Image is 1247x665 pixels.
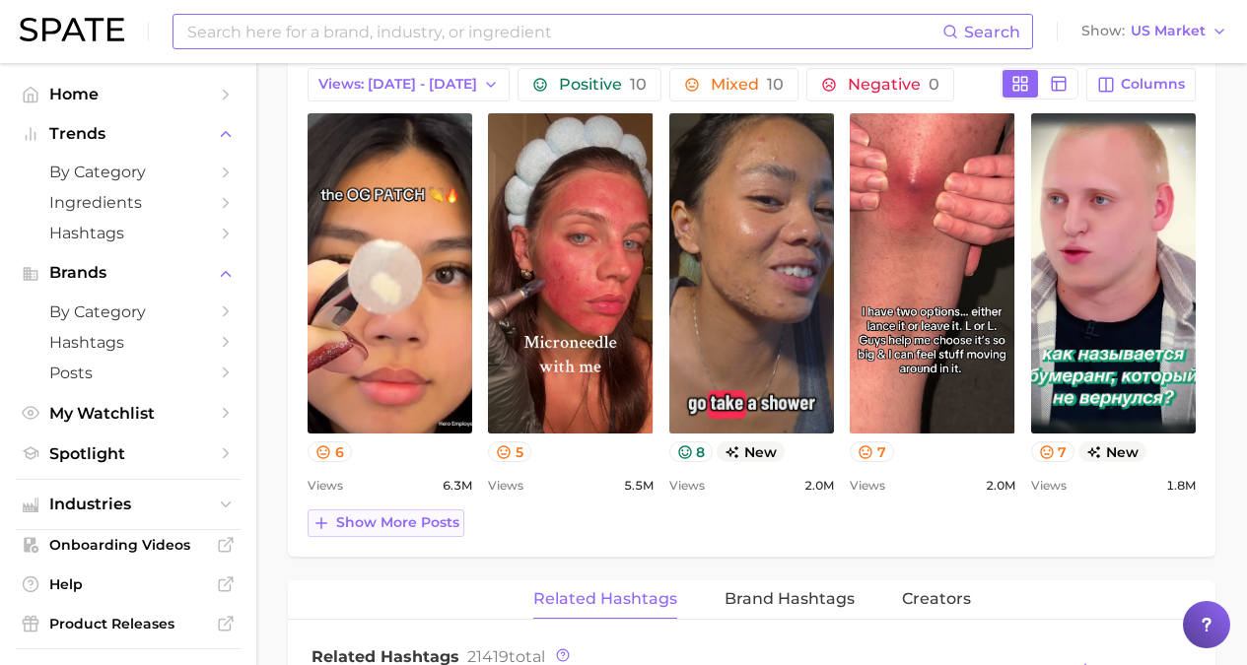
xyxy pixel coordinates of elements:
a: Spotlight [16,438,241,469]
span: Hashtags [49,333,207,352]
button: Trends [16,119,241,149]
span: by Category [49,163,207,181]
button: Columns [1086,68,1196,101]
span: 0 [929,75,939,94]
span: 5.5m [624,474,654,498]
span: Views [850,474,885,498]
span: Views [308,474,343,498]
span: Related Hashtags [533,590,677,608]
a: Ingredients [16,187,241,218]
span: Onboarding Videos [49,536,207,554]
span: 2.0m [986,474,1015,498]
span: 10 [767,75,784,94]
span: Ingredients [49,193,207,212]
span: Posts [49,364,207,382]
span: new [1078,441,1146,462]
span: Views [488,474,523,498]
button: Show more posts [308,509,464,537]
span: Trends [49,125,207,143]
a: Home [16,79,241,109]
span: Help [49,575,207,593]
span: My Watchlist [49,404,207,423]
span: by Category [49,302,207,321]
img: SPATE [20,18,124,41]
span: 10 [630,75,647,94]
span: Views: [DATE] - [DATE] [318,76,477,93]
a: by Category [16,157,241,187]
span: new [717,441,785,462]
span: Negative [848,77,939,93]
a: My Watchlist [16,398,241,429]
button: Views: [DATE] - [DATE] [308,68,510,101]
button: Brands [16,258,241,288]
span: Views [1031,474,1067,498]
span: Brands [49,264,207,282]
span: US Market [1131,26,1206,36]
span: 6.3m [443,474,472,498]
a: Product Releases [16,609,241,638]
span: Columns [1121,76,1185,93]
button: 7 [850,441,894,462]
span: 2.0m [804,474,834,498]
button: 8 [669,441,714,462]
button: ShowUS Market [1076,19,1232,44]
span: Views [669,474,705,498]
span: Hashtags [49,224,207,242]
span: Product Releases [49,615,207,632]
button: 5 [488,441,531,462]
a: Posts [16,358,241,388]
a: Help [16,569,241,599]
span: Mixed [711,77,784,93]
a: Onboarding Videos [16,530,241,560]
input: Search here for a brand, industry, or ingredient [185,15,942,48]
span: Home [49,85,207,103]
span: Show more posts [336,514,459,531]
span: Show [1081,26,1125,36]
button: Industries [16,490,241,519]
span: Search [964,23,1020,41]
span: Spotlight [49,444,207,463]
button: 7 [1031,441,1075,462]
span: Creators [902,590,971,608]
span: 1.8m [1166,474,1196,498]
span: Positive [559,77,647,93]
a: Hashtags [16,218,241,248]
span: Industries [49,496,207,513]
a: Hashtags [16,327,241,358]
span: Brand Hashtags [725,590,855,608]
button: 6 [308,441,352,462]
a: by Category [16,297,241,327]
